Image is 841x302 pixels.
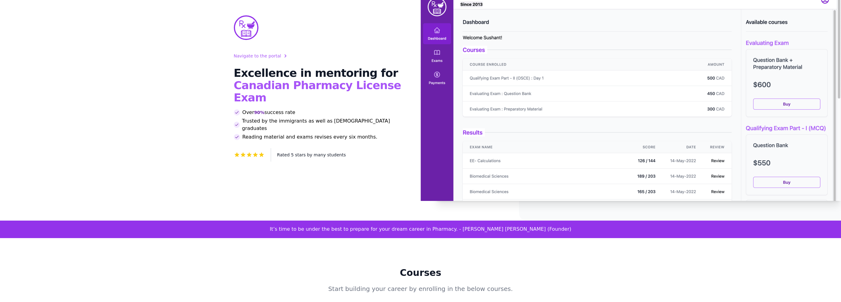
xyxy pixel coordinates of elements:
[234,67,398,79] span: Excellence in mentoring for
[234,267,607,278] h1: Courses
[234,79,401,104] span: Canadian Pharmacy License Exam
[242,133,378,141] span: Reading material and exams revises every six months.
[254,109,265,116] span: 90%
[234,53,281,59] span: Navigate to the portal
[234,284,607,293] p: Start building your career by enrolling in the below courses.
[234,15,258,40] img: PharmXellence Logo
[242,117,406,132] span: Trusted by the immigrants as well as [DEMOGRAPHIC_DATA] graduates
[242,109,295,116] span: Over success rate
[277,152,346,157] span: Rated 5 stars by many students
